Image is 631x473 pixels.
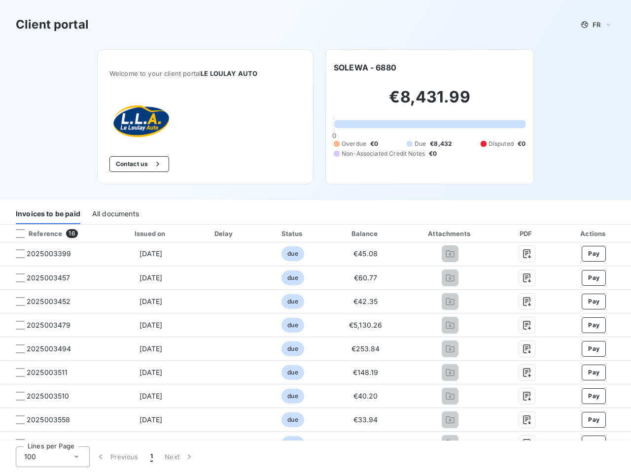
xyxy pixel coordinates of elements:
[260,229,325,238] div: Status
[27,415,70,425] span: 2025003558
[27,344,71,354] span: 2025003494
[113,229,189,238] div: Issued on
[66,229,77,238] span: 16
[201,69,257,77] span: LE LOULAY AUTO
[90,446,144,467] button: Previous
[582,317,606,333] button: Pay
[281,412,304,427] span: due
[27,297,71,306] span: 2025003452
[489,139,514,148] span: Disputed
[518,139,526,148] span: €0
[140,344,163,353] span: [DATE]
[281,270,304,285] span: due
[140,368,163,376] span: [DATE]
[334,62,396,73] h6: SOLEWA - 6880
[582,412,606,428] button: Pay
[24,452,36,462] span: 100
[27,320,71,330] span: 2025003479
[582,341,606,357] button: Pay
[281,341,304,356] span: due
[582,436,606,451] button: Pay
[354,273,378,282] span: €60.77
[16,203,80,224] div: Invoices to be paid
[281,318,304,333] span: due
[281,365,304,380] span: due
[332,132,336,139] span: 0
[140,392,163,400] span: [DATE]
[342,139,366,148] span: Overdue
[330,229,402,238] div: Balance
[27,273,70,283] span: 2025003457
[109,101,173,140] img: Company logo
[140,415,163,424] span: [DATE]
[140,321,163,329] span: [DATE]
[16,16,89,34] h3: Client portal
[353,392,378,400] span: €40.20
[406,229,495,238] div: Attachments
[415,139,426,148] span: Due
[334,87,526,117] h2: €8,431.99
[593,21,600,29] span: FR
[109,69,301,77] span: Welcome to your client portal
[27,439,70,448] span: 2025003752
[92,203,139,224] div: All documents
[281,294,304,309] span: due
[559,229,629,238] div: Actions
[109,156,169,172] button: Contact us
[27,368,68,377] span: 2025003511
[193,229,256,238] div: Delay
[144,446,159,467] button: 1
[159,446,200,467] button: Next
[430,139,452,148] span: €8,432
[582,270,606,286] button: Pay
[140,439,163,447] span: [DATE]
[281,246,304,261] span: due
[353,297,378,305] span: €42.35
[353,415,378,424] span: €33.94
[27,391,70,401] span: 2025003510
[582,246,606,262] button: Pay
[353,368,379,376] span: €148.19
[140,249,163,258] span: [DATE]
[353,249,378,258] span: €45.08
[349,321,382,329] span: €5,130.26
[342,149,425,158] span: Non-Associated Credit Notes
[582,365,606,380] button: Pay
[499,229,555,238] div: PDF
[140,297,163,305] span: [DATE]
[8,229,62,238] div: Reference
[351,439,380,447] span: €852.25
[150,452,153,462] span: 1
[281,389,304,404] span: due
[429,149,437,158] span: €0
[582,388,606,404] button: Pay
[370,139,378,148] span: €0
[27,249,71,259] span: 2025003399
[351,344,380,353] span: €253.84
[281,436,304,451] span: due
[140,273,163,282] span: [DATE]
[582,294,606,309] button: Pay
